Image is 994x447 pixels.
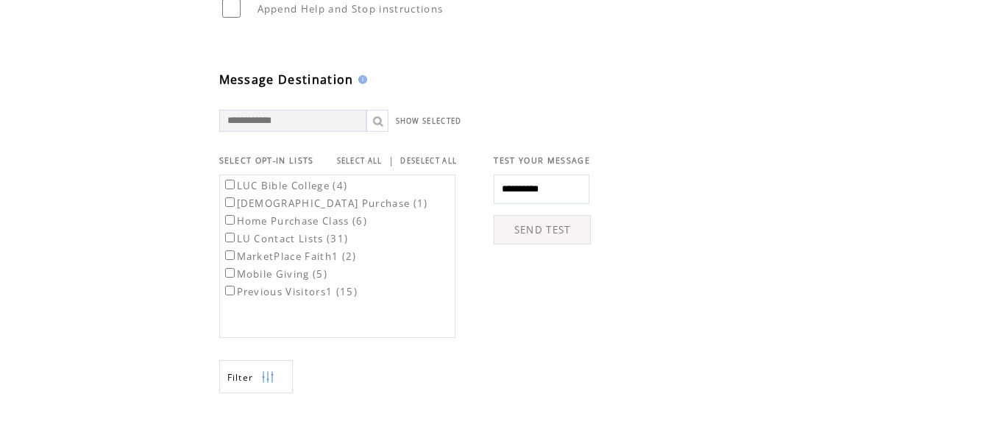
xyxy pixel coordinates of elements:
[400,156,457,166] a: DESELECT ALL
[388,154,394,167] span: |
[225,286,235,295] input: Previous Visitors1 (15)
[225,268,235,278] input: Mobile Giving (5)
[219,360,293,393] a: Filter
[222,267,328,281] label: Mobile Giving (5)
[219,71,354,88] span: Message Destination
[219,155,314,166] span: SELECT OPT-IN LISTS
[258,2,444,15] span: Append Help and Stop instructions
[337,156,383,166] a: SELECT ALL
[261,361,274,394] img: filters.png
[494,215,591,244] a: SEND TEST
[222,179,348,192] label: LUC Bible College (4)
[227,371,254,384] span: Show filters
[494,155,590,166] span: TEST YOUR MESSAGE
[222,214,368,228] label: Home Purchase Class (6)
[354,75,367,84] img: help.gif
[225,197,235,207] input: [DEMOGRAPHIC_DATA] Purchase (1)
[225,180,235,189] input: LUC Bible College (4)
[225,233,235,242] input: LU Contact Lists (31)
[396,116,462,126] a: SHOW SELECTED
[222,197,428,210] label: [DEMOGRAPHIC_DATA] Purchase (1)
[225,215,235,225] input: Home Purchase Class (6)
[222,285,358,298] label: Previous Visitors1 (15)
[225,250,235,260] input: MarketPlace Faith1 (2)
[222,250,357,263] label: MarketPlace Faith1 (2)
[222,232,349,245] label: LU Contact Lists (31)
